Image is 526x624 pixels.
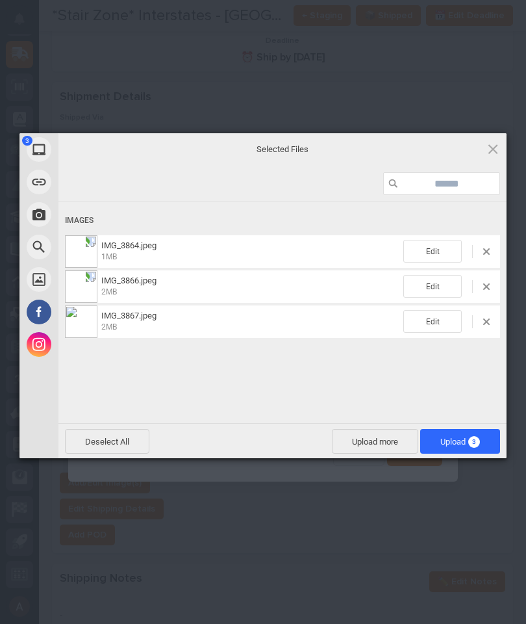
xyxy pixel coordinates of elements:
span: IMG_3867.jpeg [97,311,403,332]
span: 2MB [101,287,117,296]
span: IMG_3866.jpeg [97,276,403,297]
span: 1MB [101,252,117,261]
span: IMG_3866.jpeg [101,276,157,285]
span: Upload [420,429,500,454]
div: Link (URL) [19,166,175,198]
span: Upload more [332,429,418,454]
div: Unsplash [19,263,175,296]
span: Click here or hit ESC to close picker [486,142,500,156]
span: 3 [468,436,480,448]
span: IMG_3864.jpeg [101,240,157,250]
span: Selected Files [153,144,412,155]
div: Take Photo [19,198,175,231]
span: 3 [22,136,32,146]
span: Deselect All [65,429,149,454]
img: 421abd36-ef9a-4e40-8315-62d19a7d318d [65,235,97,268]
div: Instagram [19,328,175,361]
div: Images [65,209,500,233]
span: Edit [403,240,462,263]
span: Edit [403,275,462,298]
div: Facebook [19,296,175,328]
div: My Device [19,133,175,166]
span: 2MB [101,322,117,331]
div: Web Search [19,231,175,263]
span: Upload [440,437,480,447]
img: 62576b52-82c4-46b4-8c98-619bbc1b6d43 [65,270,97,303]
img: c6846427-f0df-4c98-9745-05187bf585a1 [65,305,97,338]
span: IMG_3864.jpeg [97,240,403,262]
span: Edit [403,310,462,333]
span: IMG_3867.jpeg [101,311,157,320]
